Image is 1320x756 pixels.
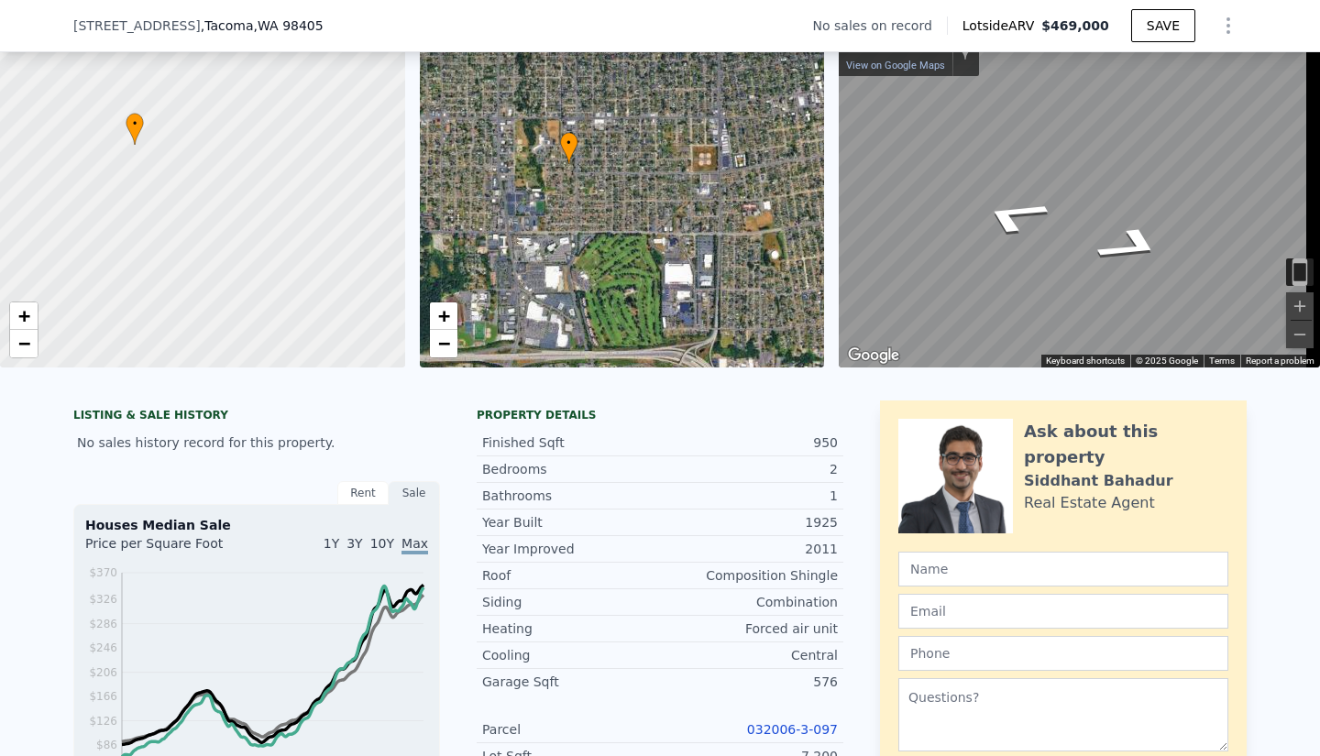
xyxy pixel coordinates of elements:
div: 2011 [660,540,838,558]
div: Cooling [482,646,660,664]
div: Central [660,646,838,664]
div: 950 [660,433,838,452]
span: + [18,304,30,327]
span: , WA 98405 [254,18,324,33]
div: Bathrooms [482,487,660,505]
span: 10Y [370,536,394,551]
button: Zoom out [1286,321,1314,348]
input: Email [898,594,1228,629]
div: Siding [482,593,660,611]
span: $469,000 [1041,18,1109,33]
img: Google [843,344,904,367]
button: Show Options [1210,7,1247,44]
div: Rent [337,481,389,505]
span: Max [401,536,428,554]
div: Roof [482,566,660,585]
span: − [18,332,30,355]
button: SAVE [1131,9,1195,42]
div: LISTING & SALE HISTORY [73,408,440,426]
span: • [559,135,577,151]
div: Parcel [482,720,660,739]
span: + [437,304,449,327]
span: − [437,332,449,355]
div: Houses Median Sale [85,516,428,534]
button: Keyboard shortcuts [1046,355,1125,367]
div: Finished Sqft [482,433,660,452]
div: 1 [660,487,838,505]
div: Year Improved [482,540,660,558]
a: Zoom out [430,330,457,357]
div: Sale [389,481,440,505]
input: Name [898,552,1228,586]
div: Heating [482,619,660,638]
div: Siddhant Bahadur [1024,470,1173,492]
tspan: $246 [89,641,117,654]
a: View on Google Maps [846,60,945,71]
div: Map [839,16,1320,367]
tspan: $286 [89,618,117,630]
div: Year Built [482,513,660,531]
div: No sales on record [813,16,947,35]
a: Zoom in [10,302,38,330]
div: Bedrooms [482,460,660,478]
div: Ask about this property [1024,419,1228,470]
div: Property details [477,408,843,422]
tspan: $326 [89,593,117,606]
a: Zoom in [430,302,457,330]
div: 2 [660,460,838,478]
path: Go East [1068,217,1195,272]
div: Forced air unit [660,619,838,638]
a: Zoom out [10,330,38,357]
button: Toggle motion tracking [1286,258,1314,286]
input: Phone [898,636,1228,671]
div: Price per Square Foot [85,534,257,564]
div: Garage Sqft [482,673,660,691]
span: [STREET_ADDRESS] [73,16,201,35]
div: 576 [660,673,838,691]
span: • [126,115,144,132]
span: Lotside ARV [962,16,1041,35]
span: © 2025 Google [1136,356,1198,366]
span: 1Y [324,536,339,551]
div: Composition Shingle [660,566,838,585]
div: Street View [839,16,1320,367]
tspan: $126 [89,715,117,728]
span: , Tacoma [201,16,324,35]
span: 3Y [346,536,362,551]
div: Real Estate Agent [1024,492,1155,514]
div: Combination [660,593,838,611]
div: 1925 [660,513,838,531]
a: 032006-3-097 [747,722,838,737]
div: • [559,132,577,164]
tspan: $166 [89,690,117,703]
div: No sales history record for this property. [73,426,440,459]
button: Zoom in [1286,292,1314,320]
div: • [126,113,144,145]
a: Terms (opens in new tab) [1209,356,1235,366]
path: Go West [950,189,1077,244]
tspan: $370 [89,566,117,579]
a: Open this area in Google Maps (opens a new window) [843,344,904,367]
a: Report a problem [1246,356,1314,366]
tspan: $206 [89,666,117,679]
tspan: $86 [96,739,117,751]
